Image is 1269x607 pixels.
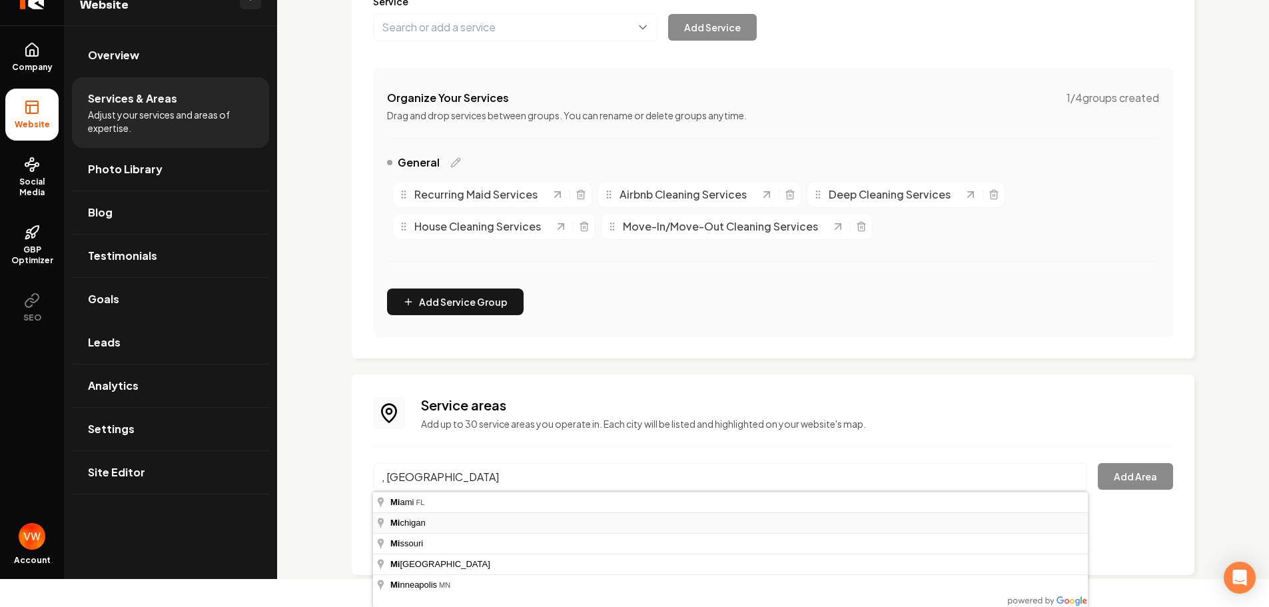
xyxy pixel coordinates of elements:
[390,497,400,507] span: Mi
[1224,562,1256,594] div: Open Intercom Messenger
[72,408,269,450] a: Settings
[398,155,440,171] span: General
[421,417,1173,430] p: Add up to 30 service areas you operate in. Each city will be listed and highlighted on your websi...
[72,321,269,364] a: Leads
[390,559,400,569] span: Mi
[88,161,163,177] span: Photo Library
[5,146,59,209] a: Social Media
[1066,90,1159,106] span: 1 / 4 groups created
[88,205,113,221] span: Blog
[387,109,1159,122] p: Drag and drop services between groups. You can rename or delete groups anytime.
[390,538,425,548] span: ssouri
[390,497,416,507] span: ami
[387,289,524,315] button: Add Service Group
[390,518,428,528] span: chigan
[390,559,492,569] span: [GEOGRAPHIC_DATA]
[414,187,538,203] span: Recurring Maid Services
[421,396,1173,414] h3: Service areas
[604,187,760,203] div: Airbnb Cleaning Services
[829,187,951,203] span: Deep Cleaning Services
[18,312,47,323] span: SEO
[72,148,269,191] a: Photo Library
[607,219,831,235] div: Move-In/Move-Out Cleaning Services
[88,47,139,63] span: Overview
[414,219,541,235] span: House Cleaning Services
[7,62,58,73] span: Company
[5,31,59,83] a: Company
[72,451,269,494] a: Site Editor
[72,278,269,320] a: Goals
[5,282,59,334] button: SEO
[88,291,119,307] span: Goals
[88,464,145,480] span: Site Editor
[88,248,157,264] span: Testimonials
[5,214,59,277] a: GBP Optimizer
[19,523,45,550] img: Vema Wamba
[387,90,509,106] h4: Organize Your Services
[390,580,400,590] span: Mi
[72,235,269,277] a: Testimonials
[620,187,747,203] span: Airbnb Cleaning Services
[390,538,400,548] span: Mi
[398,187,551,203] div: Recurring Maid Services
[14,555,51,566] span: Account
[88,108,253,135] span: Adjust your services and areas of expertise.
[9,119,55,130] span: Website
[5,245,59,266] span: GBP Optimizer
[72,34,269,77] a: Overview
[88,421,135,437] span: Settings
[439,581,450,589] span: MN
[373,463,1087,491] input: Search for a city, county, or neighborhood...
[88,378,139,394] span: Analytics
[72,191,269,234] a: Blog
[813,187,964,203] div: Deep Cleaning Services
[88,91,177,107] span: Services & Areas
[390,518,400,528] span: Mi
[398,219,554,235] div: House Cleaning Services
[623,219,818,235] span: Move-In/Move-Out Cleaning Services
[19,523,45,550] button: Open user button
[390,580,439,590] span: nneapolis
[72,364,269,407] a: Analytics
[88,334,121,350] span: Leads
[5,177,59,198] span: Social Media
[416,498,424,506] span: FL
